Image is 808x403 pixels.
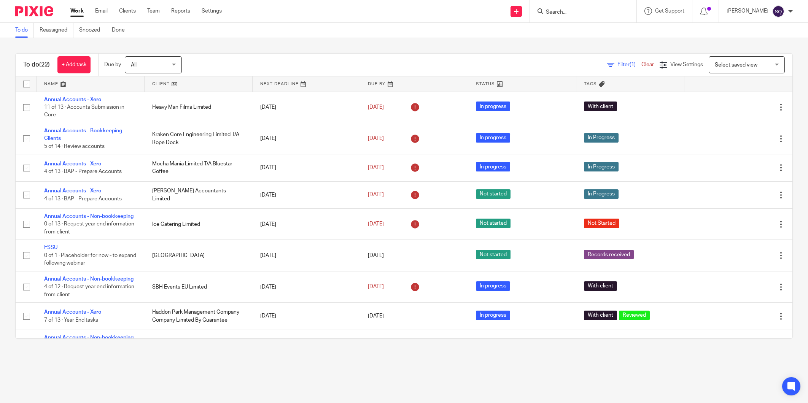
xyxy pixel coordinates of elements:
[145,154,253,181] td: Mocha Mania Limited T/A Bluestar Coffee
[655,8,684,14] span: Get Support
[368,105,384,110] span: [DATE]
[44,144,105,149] span: 5 of 14 · Review accounts
[772,5,784,17] img: svg%3E
[670,62,703,67] span: View Settings
[145,240,253,271] td: [GEOGRAPHIC_DATA]
[253,92,361,123] td: [DATE]
[145,92,253,123] td: Heavy Man Films Limited
[368,222,384,227] span: [DATE]
[40,23,73,38] a: Reassigned
[584,162,619,171] span: In Progress
[44,188,101,194] a: Annual Accounts - Xero
[727,7,768,15] p: [PERSON_NAME]
[476,133,510,143] span: In progress
[44,335,134,340] a: Annual Accounts - Non-bookkeeping
[95,7,108,15] a: Email
[476,189,511,199] span: Not started
[476,281,510,291] span: In progress
[44,317,98,323] span: 7 of 13 · Year End tasks
[145,303,253,330] td: Haddon Park Management Company Company Limited By Guarantee
[145,271,253,302] td: SBH Events EU Limited
[584,250,634,259] span: Records received
[131,62,137,68] span: All
[79,23,106,38] a: Snoozed
[44,105,124,118] span: 11 of 13 · Accounts Submission in Core
[44,284,134,298] span: 4 of 12 · Request year end information from client
[119,7,136,15] a: Clients
[112,23,130,38] a: Done
[584,311,617,320] span: With client
[476,219,511,228] span: Not started
[145,123,253,154] td: Kraken Core Engineering Limited T/A Rope Dock
[476,102,510,111] span: In progress
[15,23,34,38] a: To do
[368,165,384,170] span: [DATE]
[253,123,361,154] td: [DATE]
[253,154,361,181] td: [DATE]
[104,61,121,68] p: Due by
[253,181,361,208] td: [DATE]
[368,192,384,198] span: [DATE]
[253,240,361,271] td: [DATE]
[253,271,361,302] td: [DATE]
[23,61,50,69] h1: To do
[715,62,757,68] span: Select saved view
[15,6,53,16] img: Pixie
[253,303,361,330] td: [DATE]
[70,7,84,15] a: Work
[545,9,614,16] input: Search
[44,245,58,250] a: FSSU
[476,311,510,320] span: In progress
[253,209,361,240] td: [DATE]
[368,253,384,258] span: [DATE]
[584,189,619,199] span: In Progress
[44,253,136,266] span: 0 of 1 · Placeholder for now - to expand following webinar
[39,62,50,68] span: (22)
[368,284,384,290] span: [DATE]
[584,219,619,228] span: Not Started
[44,128,122,141] a: Annual Accounts - Bookkeeping Clients
[368,314,384,319] span: [DATE]
[641,62,654,67] a: Clear
[145,330,253,361] td: Denvtech Limited
[171,7,190,15] a: Reports
[44,196,122,201] span: 4 of 13 · BAP - Prepare Accounts
[44,309,101,315] a: Annual Accounts - Xero
[617,62,641,67] span: Filter
[368,136,384,141] span: [DATE]
[630,62,636,67] span: (1)
[619,311,650,320] span: Reviewed
[584,82,597,86] span: Tags
[584,281,617,291] span: With client
[44,222,134,235] span: 0 of 13 · Request year end information from client
[584,102,617,111] span: With client
[44,97,101,102] a: Annual Accounts - Xero
[476,162,510,171] span: In progress
[202,7,222,15] a: Settings
[147,7,160,15] a: Team
[44,161,101,167] a: Annual Accounts - Xero
[44,169,122,175] span: 4 of 13 · BAP - Prepare Accounts
[476,250,511,259] span: Not started
[44,276,134,282] a: Annual Accounts - Non-bookkeeping
[57,56,91,73] a: + Add task
[253,330,361,361] td: [DATE]
[145,209,253,240] td: Ice Catering Limited
[44,214,134,219] a: Annual Accounts - Non-bookkeeping
[145,181,253,208] td: [PERSON_NAME] Accountants Limited
[584,133,619,143] span: In Progress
